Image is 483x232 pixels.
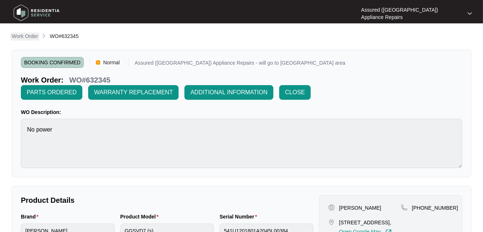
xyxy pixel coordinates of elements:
img: map-pin [328,219,335,225]
p: WO Description: [21,109,462,116]
span: CLOSE [285,88,305,97]
p: Work Order [12,33,38,40]
span: WO#632345 [50,33,79,39]
button: WARRANTY REPLACEMENT [88,85,179,100]
p: Assured ([GEOGRAPHIC_DATA]) Appliance Repairs - will go to [GEOGRAPHIC_DATA] area [135,60,345,68]
p: Assured ([GEOGRAPHIC_DATA]) Appliance Repairs [361,6,461,21]
img: dropdown arrow [468,12,472,15]
textarea: No power [21,119,462,168]
p: Work Order: [21,75,63,85]
p: [PERSON_NAME] [339,204,381,212]
a: Work Order [10,33,40,41]
button: ADDITIONAL INFORMATION [184,85,273,100]
label: Serial Number [220,213,260,220]
p: Product Details [21,195,313,205]
p: [PHONE_NUMBER] [412,204,458,212]
img: residentia service logo [11,2,62,24]
span: BOOKING CONFIRMED [21,57,84,68]
span: WARRANTY REPLACEMENT [94,88,173,97]
p: WO#632345 [69,75,110,85]
p: [STREET_ADDRESS], [339,219,392,226]
img: Vercel Logo [96,60,100,65]
button: PARTS ORDERED [21,85,82,100]
span: Normal [100,57,123,68]
button: CLOSE [279,85,311,100]
span: ADDITIONAL INFORMATION [190,88,267,97]
span: PARTS ORDERED [27,88,76,97]
label: Product Model [120,213,162,220]
img: map-pin [401,204,408,211]
img: chevron-right [41,33,47,39]
label: Brand [21,213,41,220]
img: user-pin [328,204,335,211]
